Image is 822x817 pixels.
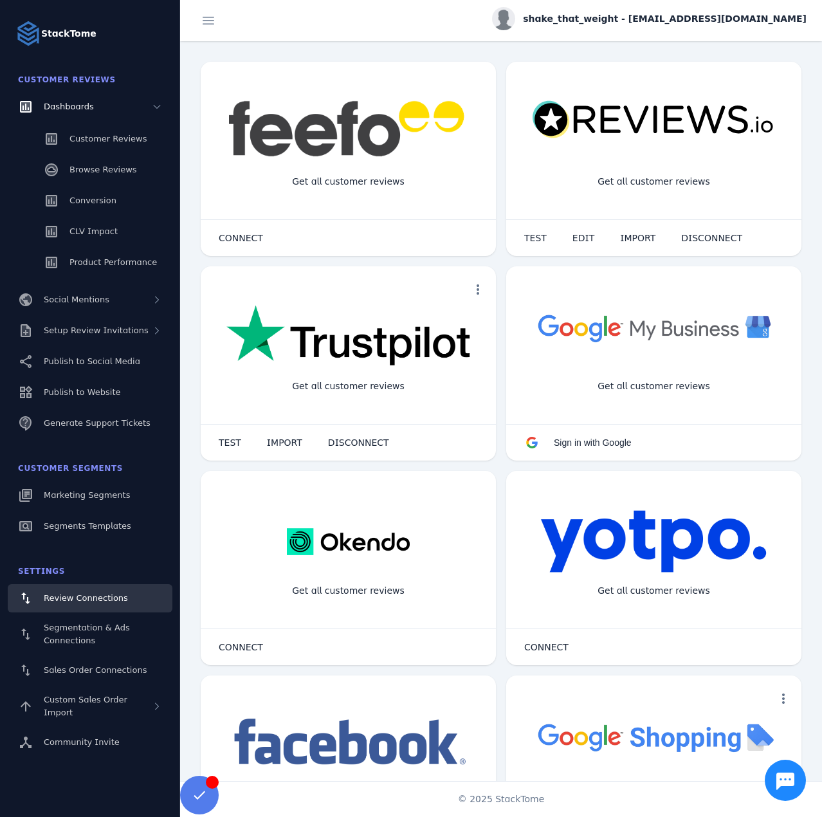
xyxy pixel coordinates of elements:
[267,438,302,447] span: IMPORT
[282,165,415,199] div: Get all customer reviews
[69,226,118,236] span: CLV Impact
[524,643,569,652] span: CONNECT
[620,234,655,243] span: IMPORT
[44,665,147,675] span: Sales Order Connections
[44,623,130,645] span: Segmentation & Ads Connections
[8,187,172,215] a: Conversion
[492,7,807,30] button: shake_that_weight - [EMAIL_ADDRESS][DOMAIN_NAME]
[532,100,776,140] img: reviewsio.svg
[206,430,254,455] button: TEST
[206,634,276,660] button: CONNECT
[206,225,276,251] button: CONNECT
[8,347,172,376] a: Publish to Social Media
[219,438,241,447] span: TEST
[8,615,172,654] a: Segmentation & Ads Connections
[226,100,470,157] img: feefo.png
[511,430,644,455] button: Sign in with Google
[8,656,172,684] a: Sales Order Connections
[282,369,415,403] div: Get all customer reviews
[44,593,128,603] span: Review Connections
[524,234,547,243] span: TEST
[587,165,720,199] div: Get all customer reviews
[15,21,41,46] img: Logo image
[226,714,470,771] img: facebook.png
[511,225,560,251] button: TEST
[44,490,130,500] span: Marketing Segments
[681,234,742,243] span: DISCONNECT
[69,165,137,174] span: Browse Reviews
[572,234,594,243] span: EDIT
[8,248,172,277] a: Product Performance
[328,438,389,447] span: DISCONNECT
[18,75,116,84] span: Customer Reviews
[607,225,668,251] button: IMPORT
[219,234,263,243] span: CONNECT
[8,728,172,757] a: Community Invite
[41,27,96,41] strong: StackTome
[492,7,515,30] img: profile.jpg
[18,464,123,473] span: Customer Segments
[8,125,172,153] a: Customer Reviews
[458,793,545,806] span: © 2025 StackTome
[465,277,491,302] button: more
[44,295,109,304] span: Social Mentions
[8,378,172,407] a: Publish to Website
[771,686,796,711] button: more
[315,430,402,455] button: DISCONNECT
[668,225,755,251] button: DISCONNECT
[287,509,410,574] img: okendo.webp
[8,512,172,540] a: Segments Templates
[578,778,729,812] div: Import Products from Google
[18,567,65,576] span: Settings
[587,369,720,403] div: Get all customer reviews
[587,574,720,608] div: Get all customer reviews
[44,521,131,531] span: Segments Templates
[44,356,140,366] span: Publish to Social Media
[44,387,120,397] span: Publish to Website
[44,418,151,428] span: Generate Support Tickets
[69,196,116,205] span: Conversion
[560,225,607,251] button: EDIT
[69,257,157,267] span: Product Performance
[44,326,149,335] span: Setup Review Invitations
[8,217,172,246] a: CLV Impact
[8,481,172,509] a: Marketing Segments
[219,643,263,652] span: CONNECT
[254,430,315,455] button: IMPORT
[532,714,776,760] img: googleshopping.png
[226,305,470,368] img: trustpilot.png
[69,134,147,143] span: Customer Reviews
[8,584,172,612] a: Review Connections
[44,695,127,717] span: Custom Sales Order Import
[540,509,767,574] img: yotpo.png
[554,437,632,448] span: Sign in with Google
[44,737,120,747] span: Community Invite
[282,574,415,608] div: Get all customer reviews
[511,634,581,660] button: CONNECT
[532,305,776,351] img: googlebusiness.png
[523,12,807,26] span: shake_that_weight - [EMAIL_ADDRESS][DOMAIN_NAME]
[44,102,94,111] span: Dashboards
[8,156,172,184] a: Browse Reviews
[8,409,172,437] a: Generate Support Tickets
